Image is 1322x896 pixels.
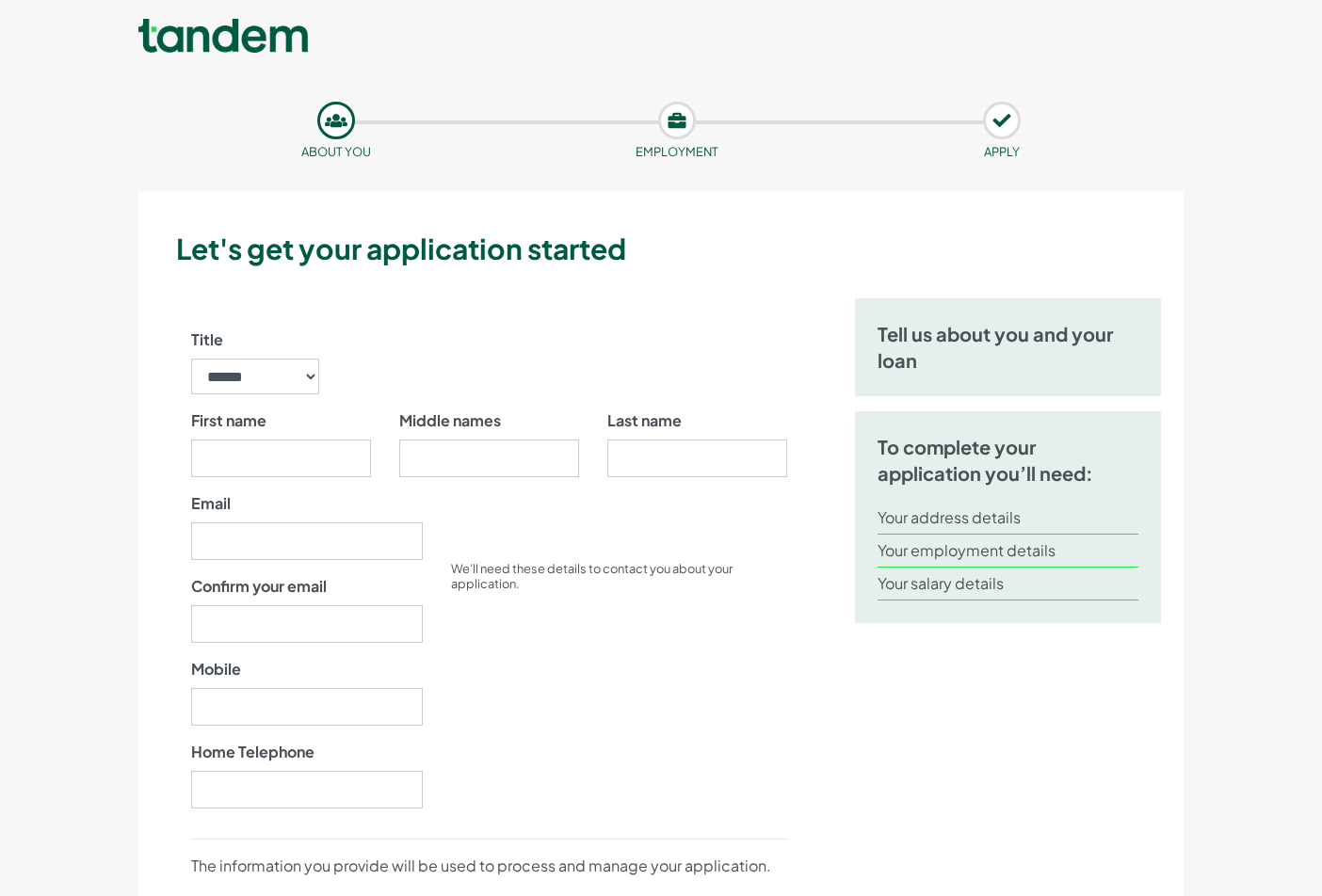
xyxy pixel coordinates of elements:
[878,434,1138,487] h5: To complete your application you’ll need:
[878,321,1138,374] h5: Tell us about you and your loan
[607,409,682,432] label: Last name
[301,144,371,159] small: About you
[191,658,241,680] label: Mobile
[984,144,1020,159] small: APPLY
[399,409,501,432] label: Middle names
[176,229,1176,268] h3: Let's get your application started
[878,568,1138,600] li: Your salary details
[191,409,266,432] label: First name
[191,575,327,598] label: Confirm your email
[191,741,314,763] label: Home Telephone
[451,561,733,591] small: We’ll need these details to contact you about your application.
[636,144,718,159] small: Employment
[878,502,1138,535] li: Your address details
[191,492,231,515] label: Email
[878,535,1138,568] li: Your employment details
[191,855,787,877] p: The information you provide will be used to process and manage your application.
[191,328,223,351] label: Title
